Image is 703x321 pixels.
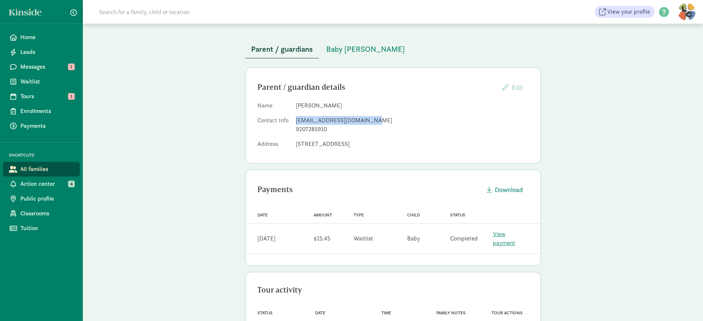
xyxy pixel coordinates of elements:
a: Public profile [3,191,80,206]
span: View your profile [607,7,650,16]
a: Waitlist [3,74,80,89]
span: Classrooms [20,209,74,218]
dd: [PERSON_NAME] [296,101,529,110]
span: Date [257,212,268,218]
a: Messages 1 [3,59,80,74]
button: Parent / guardians [245,40,319,58]
div: Payments [257,184,481,195]
span: Leads [20,48,74,57]
a: Payments [3,119,80,133]
div: Parent / guardian details [257,81,496,93]
span: All families [20,165,74,174]
span: Amount [314,212,332,218]
span: Status [257,310,273,315]
span: 1 [68,64,75,70]
a: Action center 4 [3,177,80,191]
dt: Address [257,140,290,151]
a: Parent / guardians [245,45,319,54]
span: 4 [68,181,75,187]
a: Leads [3,45,80,59]
span: Type [354,212,364,218]
div: 9207285910 [296,125,529,134]
span: Child [407,212,420,218]
span: Family notes [436,310,466,315]
div: Baby [407,234,420,243]
span: Status [450,212,465,218]
span: Time [381,310,391,315]
span: Date [315,310,325,315]
div: $15.45 [314,234,330,243]
button: Baby [PERSON_NAME] [320,40,411,58]
a: View your profile [595,6,655,18]
button: Edit [496,79,529,95]
dt: Contact Info [257,116,290,137]
span: Action center [20,180,74,188]
span: Tours [20,92,74,101]
span: Waitlist [20,77,74,86]
button: Download [481,182,529,198]
a: All families [3,162,80,177]
div: [EMAIL_ADDRESS][DOMAIN_NAME] [296,116,529,125]
dd: [STREET_ADDRESS] [296,140,529,148]
div: Completed [450,234,478,243]
input: Search for a family, child or location [95,4,302,19]
dt: Name [257,101,290,113]
div: Waitlist [354,234,373,243]
a: View payment [493,230,515,247]
span: Tuition [20,224,74,233]
a: Classrooms [3,206,80,221]
span: Payments [20,122,74,130]
span: Baby [PERSON_NAME] [326,43,405,55]
a: Tuition [3,221,80,236]
span: Edit [512,83,523,92]
span: Tour actions [491,310,523,315]
a: Baby [PERSON_NAME] [320,45,411,54]
div: [DATE] [257,234,276,243]
div: Tour activity [257,284,529,296]
span: Home [20,33,74,42]
span: Public profile [20,194,74,203]
span: Enrollments [20,107,74,116]
span: Messages [20,62,74,71]
a: Enrollments [3,104,80,119]
span: 1 [68,93,75,100]
a: Tours 1 [3,89,80,104]
span: Download [495,185,523,195]
span: Parent / guardians [251,43,313,55]
a: Home [3,30,80,45]
iframe: Chat Widget [666,286,703,321]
